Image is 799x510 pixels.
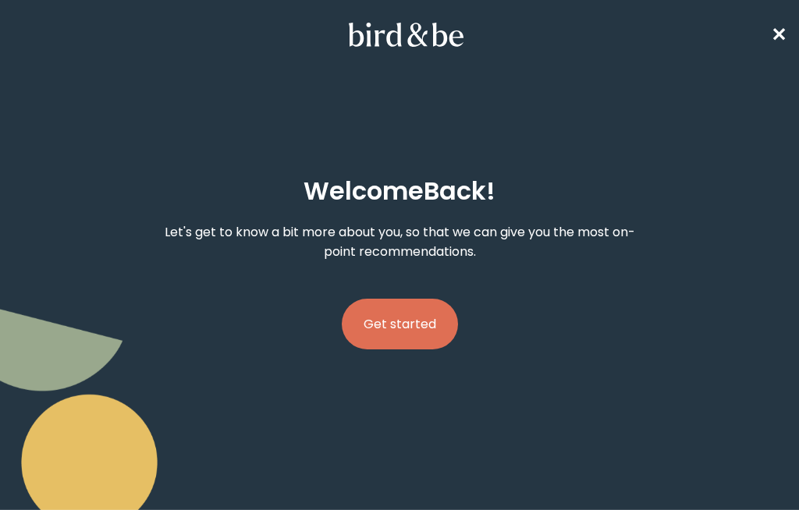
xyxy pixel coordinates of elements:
iframe: Gorgias live chat messenger [721,437,783,494]
a: ✕ [771,21,787,48]
a: Get started [342,274,458,374]
span: ✕ [771,22,787,48]
h2: Welcome Back ! [304,172,495,210]
p: Let's get to know a bit more about you, so that we can give you the most on-point recommendations. [152,222,647,261]
button: Get started [342,299,458,349]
